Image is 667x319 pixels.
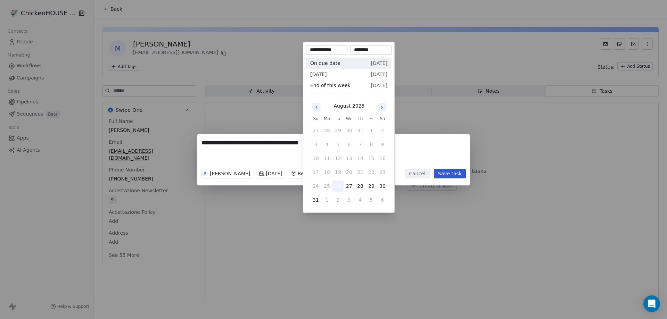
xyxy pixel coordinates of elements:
button: 30 [344,125,355,136]
button: 19 [332,167,344,178]
th: Tuesday [332,115,344,122]
div: August 2025 [333,102,364,110]
button: 8 [366,139,377,150]
button: 7 [355,139,366,150]
button: 11 [321,153,332,164]
button: 27 [344,181,355,192]
span: End of this week [310,82,351,89]
span: [DATE] [310,71,327,78]
th: Saturday [377,115,388,122]
button: 12 [332,153,344,164]
button: 23 [377,167,388,178]
button: 1 [366,125,377,136]
button: 16 [377,153,388,164]
button: 9 [377,139,388,150]
button: 21 [355,167,366,178]
button: 28 [321,125,332,136]
button: 14 [355,153,366,164]
button: 31 [310,194,321,205]
button: 5 [366,194,377,205]
th: Sunday [310,115,321,122]
button: 24 [310,181,321,192]
button: 25 [321,181,332,192]
button: Go to previous month [312,102,321,112]
span: [DATE] [371,60,387,67]
button: 5 [332,139,344,150]
button: 2 [332,194,344,205]
button: 4 [355,194,366,205]
button: 31 [355,125,366,136]
span: On due date [310,60,340,67]
button: 1 [321,194,332,205]
button: 28 [355,181,366,192]
th: Thursday [355,115,366,122]
button: 18 [321,167,332,178]
button: 13 [344,153,355,164]
button: 3 [310,139,321,150]
button: Go to next month [377,102,387,112]
button: 29 [332,125,344,136]
button: 29 [366,181,377,192]
button: 22 [366,167,377,178]
button: 30 [377,181,388,192]
span: [DATE] [371,71,387,78]
button: 4 [321,139,332,150]
button: 6 [344,139,355,150]
span: [DATE] [371,82,387,89]
button: 20 [344,167,355,178]
button: 27 [310,125,321,136]
th: Friday [366,115,377,122]
button: 10 [310,153,321,164]
button: 6 [377,194,388,205]
th: Monday [321,115,332,122]
button: 26 [332,181,344,192]
button: 2 [377,125,388,136]
th: Wednesday [344,115,355,122]
button: 3 [344,194,355,205]
button: 15 [366,153,377,164]
button: 17 [310,167,321,178]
